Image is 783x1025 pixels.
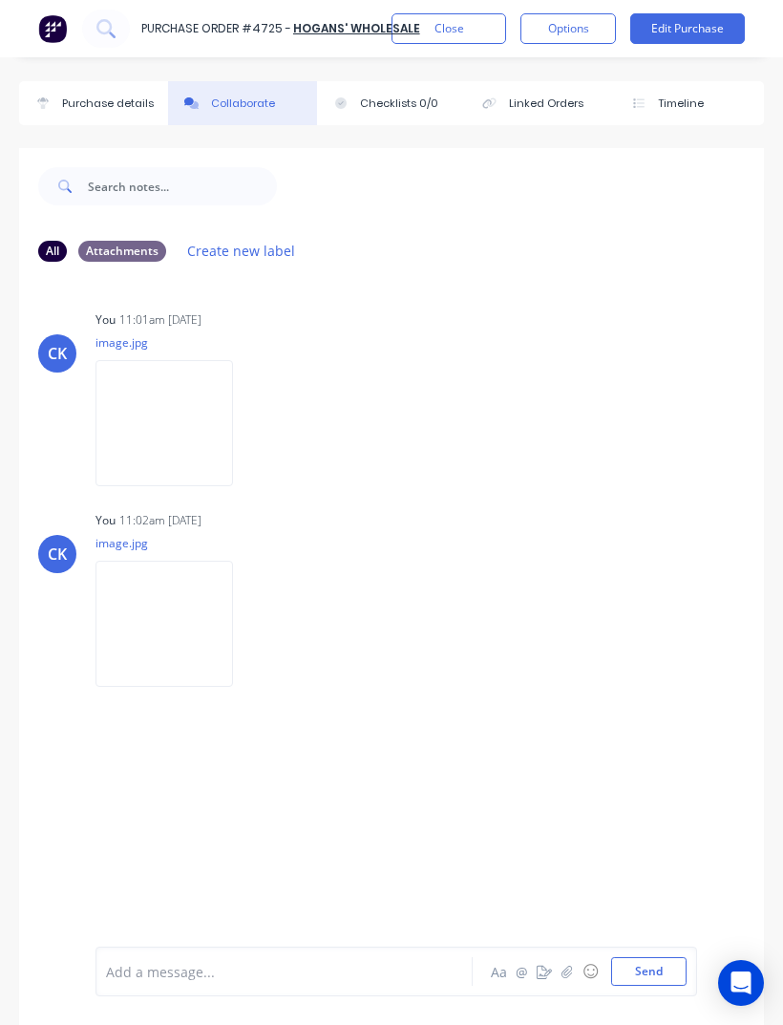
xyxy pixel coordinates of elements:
div: All [38,241,67,262]
img: Factory [38,14,67,43]
div: 11:01am [DATE] [119,311,201,329]
button: Send [611,957,687,986]
button: Options [520,13,616,44]
button: Edit Purchase [630,13,745,44]
button: Create new label [178,238,306,264]
button: Collaborate [168,81,317,125]
button: ☺ [579,960,602,983]
p: image.jpg [95,535,252,551]
div: CK [48,543,67,566]
input: Search notes... [88,167,277,205]
button: Linked Orders [466,81,615,125]
div: You [95,512,116,529]
div: Open Intercom Messenger [718,960,764,1006]
div: Linked Orders [509,96,583,112]
div: You [95,311,116,329]
button: Timeline [615,81,764,125]
div: Timeline [658,96,704,112]
p: image.jpg [95,334,252,351]
div: Purchase Order #4725 - [141,20,291,37]
div: CK [48,342,67,365]
div: 11:02am [DATE] [119,512,201,529]
button: @ [510,960,533,983]
div: Checklists 0/0 [360,96,438,112]
div: Purchase details [62,96,154,112]
div: Collaborate [211,96,275,112]
div: Attachments [78,241,166,262]
button: Checklists 0/0 [317,81,466,125]
button: Purchase details [19,81,168,125]
a: Hogans' Wholesale [293,20,420,36]
button: Aa [487,960,510,983]
button: Close [391,13,506,44]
